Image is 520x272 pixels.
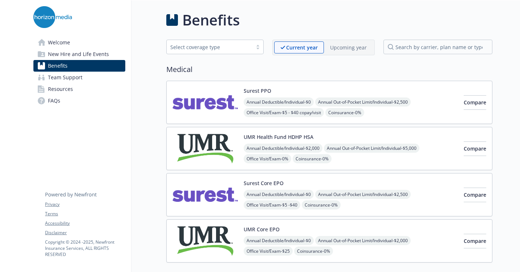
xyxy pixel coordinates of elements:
[464,191,486,198] span: Compare
[244,236,314,245] span: Annual Deductible/Individual - $0
[244,190,314,199] span: Annual Deductible/Individual - $0
[244,247,293,256] span: Office Visit/Exam - $25
[293,154,332,163] span: Coinsurance - 0%
[315,190,411,199] span: Annual Out-of-Pocket Limit/Individual - $2,500
[315,236,411,245] span: Annual Out-of-Pocket Limit/Individual - $2,000
[464,234,486,248] button: Compare
[324,144,419,153] span: Annual Out-of-Pocket Limit/Individual - $5,000
[48,48,109,60] span: New Hire and Life Events
[45,239,125,257] p: Copyright © 2024 - 2025 , Newfront Insurance Services, ALL RIGHTS RESERVED
[244,144,322,153] span: Annual Deductible/Individual - $2,000
[48,60,68,72] span: Benefits
[172,225,238,256] img: UMR carrier logo
[464,188,486,202] button: Compare
[172,87,238,118] img: Surest carrier logo
[33,83,125,95] a: Resources
[464,95,486,110] button: Compare
[286,44,318,51] p: Current year
[464,99,486,106] span: Compare
[244,97,314,107] span: Annual Deductible/Individual - $0
[464,237,486,244] span: Compare
[170,43,249,51] div: Select coverage type
[45,220,125,227] a: Accessibility
[48,95,60,107] span: FAQs
[244,179,284,187] button: Surest Core EPO
[166,64,492,75] h2: Medical
[244,200,300,209] span: Office Visit/Exam - $5 -$40
[33,48,125,60] a: New Hire and Life Events
[33,72,125,83] a: Team Support
[33,60,125,72] a: Benefits
[244,133,313,141] button: UMR Health Fund HDHP HSA
[182,9,240,31] h1: Benefits
[294,247,333,256] span: Coinsurance - 0%
[244,108,324,117] span: Office Visit/Exam - $5 - $40 copay/visit
[48,83,73,95] span: Resources
[244,154,291,163] span: Office Visit/Exam - 0%
[244,87,271,95] button: Surest PPO
[45,229,125,236] a: Disclaimer
[33,37,125,48] a: Welcome
[244,225,280,233] button: UMR Core EPO
[464,141,486,156] button: Compare
[172,179,238,210] img: Surest carrier logo
[45,201,125,208] a: Privacy
[383,40,492,54] input: search by carrier, plan name or type
[325,108,364,117] span: Coinsurance - 0%
[464,145,486,152] span: Compare
[172,133,238,164] img: UMR carrier logo
[33,95,125,107] a: FAQs
[315,97,411,107] span: Annual Out-of-Pocket Limit/Individual - $2,500
[45,211,125,217] a: Terms
[302,200,341,209] span: Coinsurance - 0%
[48,72,82,83] span: Team Support
[330,44,367,51] p: Upcoming year
[48,37,70,48] span: Welcome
